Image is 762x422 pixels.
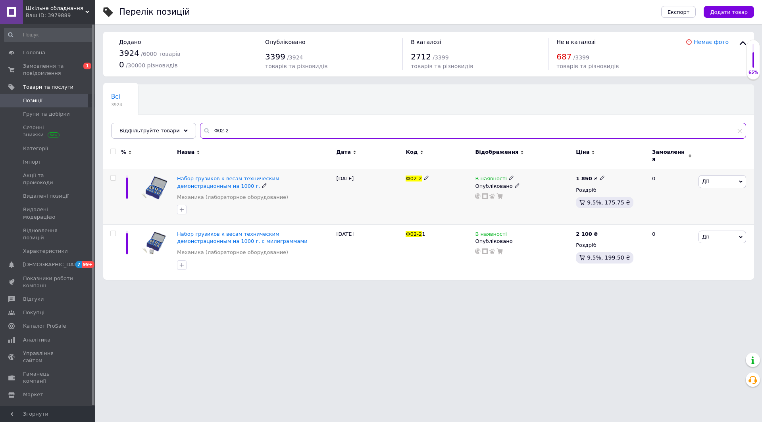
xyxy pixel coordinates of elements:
[265,39,306,45] span: Опубліковано
[23,49,45,56] span: Головна
[475,176,507,184] span: В наявності
[422,231,425,237] span: 1
[265,63,327,69] span: товарів та різновидів
[556,39,596,45] span: Не в каталозі
[83,63,91,69] span: 1
[23,172,73,186] span: Акції та промокоди
[702,234,709,240] span: Дії
[587,254,630,261] span: 9.5%, 199.50 ₴
[334,169,404,225] div: [DATE]
[135,231,173,256] img: Набор грузиков к весам техническим демонстрационным на 1000 г. с милиграммами
[23,370,73,385] span: Гаманець компанії
[23,391,43,398] span: Маркет
[576,242,645,249] div: Роздріб
[177,249,288,256] a: Механика (лабораторное оборудование)
[406,176,422,181] span: Ф02-2
[177,149,194,156] span: Назва
[661,6,696,18] button: Експорт
[704,6,754,18] button: Додати товар
[75,261,82,268] span: 7
[433,54,448,61] span: / 3399
[475,149,518,156] span: Відображення
[141,51,180,57] span: / 6000 товарів
[475,183,572,190] div: Опубліковано
[135,175,173,200] img: Набор грузиков к весам техническим демонстрационным на 1000 г.
[177,176,279,189] a: Набор грузиков к весам техническим демонстрационным на 1000 г.
[119,39,141,45] span: Додано
[119,48,139,58] span: 3924
[23,227,73,241] span: Відновлення позицій
[200,123,746,139] input: Пошук по назві позиції, артикулу і пошуковим запитам
[82,261,95,268] span: 99+
[119,8,190,16] div: Перелік позицій
[710,9,748,15] span: Додати товар
[576,175,605,182] div: ₴
[23,309,44,316] span: Покупці
[23,193,69,200] span: Видалені позиції
[119,128,180,134] span: Відфільтруйте товари
[23,84,73,91] span: Товари та послуги
[573,54,589,61] span: / 3399
[475,238,572,245] div: Опубліковано
[287,54,303,61] span: / 3924
[334,224,404,279] div: [DATE]
[23,63,73,77] span: Замовлення та повідомлення
[23,275,73,289] span: Показники роботи компанії
[652,149,686,163] span: Замовлення
[23,323,66,330] span: Каталог ProSale
[23,261,82,268] span: [DEMOGRAPHIC_DATA]
[111,93,120,100] span: Всі
[747,70,760,75] div: 65%
[23,350,73,364] span: Управління сайтом
[406,149,418,156] span: Код
[475,231,507,239] span: В наявності
[177,231,308,244] a: Набор грузиков к весам техническим демонстрационным на 1000 г. с милиграммами
[265,52,285,61] span: 3399
[23,145,48,152] span: Категорії
[121,149,126,156] span: %
[587,199,630,206] span: 9.5%, 175.75 ₴
[576,231,592,237] b: 2 100
[694,39,729,45] a: Немає фото
[576,176,592,181] b: 1 850
[576,187,645,194] div: Роздріб
[126,62,178,69] span: / 30000 різновидів
[702,178,709,184] span: Дії
[111,102,122,108] span: 3924
[576,149,589,156] span: Ціна
[647,224,697,279] div: 0
[23,296,44,303] span: Відгуки
[23,124,73,138] span: Сезонні знижки
[556,52,571,61] span: 687
[23,336,50,344] span: Аналітика
[23,248,68,255] span: Характеристики
[411,52,431,61] span: 2712
[23,111,70,118] span: Групи та добірки
[23,206,73,220] span: Видалені модерацією
[26,5,85,12] span: Шкільне обладнання
[177,194,288,201] a: Механика (лабораторное оборудование)
[23,158,41,166] span: Імпорт
[23,405,63,412] span: Налаштування
[4,28,94,42] input: Пошук
[23,97,42,104] span: Позиції
[26,12,95,19] div: Ваш ID: 3979889
[556,63,619,69] span: товарів та різновидів
[668,9,690,15] span: Експорт
[576,231,598,238] div: ₴
[411,63,473,69] span: товарів та різновидів
[411,39,441,45] span: В каталозі
[119,60,124,69] span: 0
[647,169,697,225] div: 0
[406,231,422,237] span: Ф02-2
[336,149,351,156] span: Дата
